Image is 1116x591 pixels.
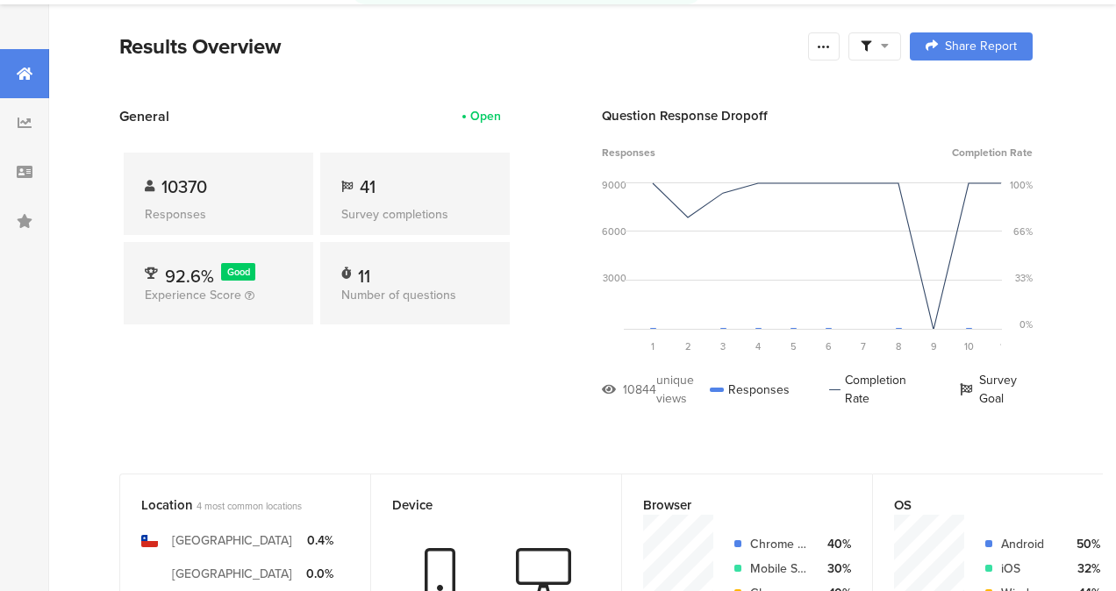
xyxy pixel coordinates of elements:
div: Completion Rate [829,371,921,408]
div: Browser [643,495,822,515]
div: Device [392,495,571,515]
span: 9 [931,339,937,353]
div: unique views [656,371,710,408]
div: Survey Goal [960,371,1033,408]
div: 32% [1069,559,1100,578]
div: 100% [1010,178,1033,192]
div: 50% [1069,535,1100,553]
span: Completion Rate [952,145,1033,160]
span: 3 [720,339,726,353]
span: 41 [360,174,376,200]
span: 7 [861,339,866,353]
div: 40% [820,535,851,553]
span: 10 [964,339,974,353]
div: 3000 [603,271,626,285]
div: iOS [1001,559,1055,578]
div: Survey completions [341,205,489,224]
div: 0% [1019,317,1033,331]
span: Share Report [945,40,1017,53]
div: 33% [1015,271,1033,285]
span: 4 [755,339,761,353]
span: Experience Score [145,286,241,304]
div: [GEOGRAPHIC_DATA] [172,531,292,550]
div: Responses [710,371,790,408]
div: Location [141,495,320,515]
span: Number of questions [341,286,456,304]
span: 5 [790,339,797,353]
span: 6 [826,339,832,353]
span: 10370 [161,174,207,200]
div: 30% [820,559,851,578]
div: Responses [145,205,292,224]
div: Mobile Safari [750,559,806,578]
div: 0.0% [306,565,333,583]
div: 6000 [602,224,626,239]
div: 10844 [623,381,656,399]
div: Results Overview [119,31,799,62]
div: 9000 [602,178,626,192]
div: 66% [1013,224,1033,239]
div: Open [470,107,501,125]
div: 0.4% [306,531,333,550]
span: General [119,106,169,126]
div: OS [894,495,1072,515]
div: Chrome Mobile [750,535,806,553]
span: 2 [685,339,691,353]
span: Responses [602,145,655,160]
div: Question Response Dropoff [602,106,1033,125]
span: 1 [651,339,655,353]
span: Good [227,265,250,279]
span: 4 most common locations [197,499,302,513]
span: 8 [896,339,901,353]
div: 11 [358,263,370,281]
div: Android [1001,535,1055,553]
span: 92.6% [165,263,214,289]
span: 11 [1000,339,1007,353]
div: [GEOGRAPHIC_DATA] [172,565,292,583]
